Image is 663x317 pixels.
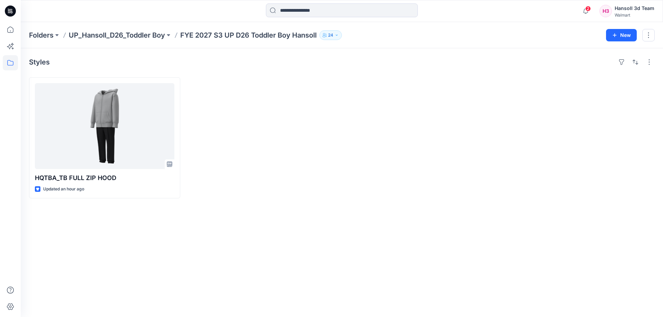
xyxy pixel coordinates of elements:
p: HQTBA_TB FULL ZIP HOOD [35,173,174,183]
p: 24 [328,31,333,39]
span: 2 [585,6,591,11]
div: H3 [599,5,612,17]
a: Folders [29,30,54,40]
div: Walmart [615,12,654,18]
h4: Styles [29,58,50,66]
button: 24 [319,30,342,40]
div: Hansoll 3d Team [615,4,654,12]
a: HQTBA_TB FULL ZIP HOOD [35,83,174,169]
p: FYE 2027 S3 UP D26 Toddler Boy Hansoll [180,30,317,40]
p: Updated an hour ago [43,186,84,193]
a: UP_Hansoll_D26_Toddler Boy [69,30,165,40]
button: New [606,29,637,41]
